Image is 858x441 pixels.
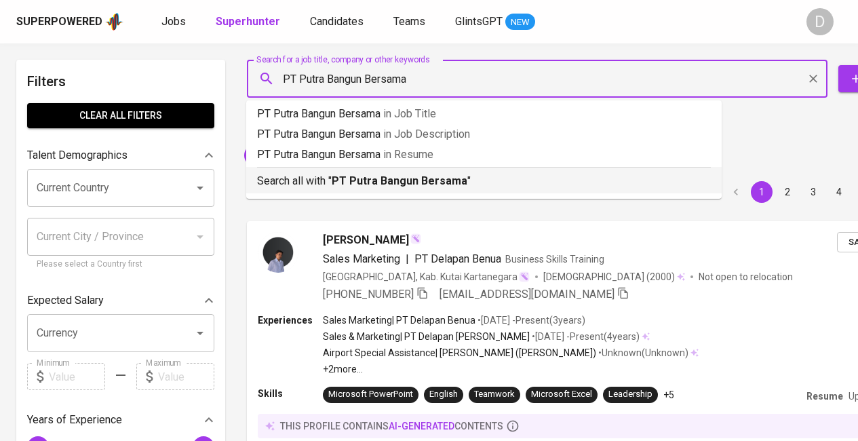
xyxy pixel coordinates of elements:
[258,313,323,327] p: Experiences
[383,107,436,120] span: in Job Title
[310,14,366,31] a: Candidates
[751,181,773,203] button: page 1
[27,71,214,92] h6: Filters
[257,106,711,122] p: PT Putra Bangun Bersama
[161,15,186,28] span: Jobs
[406,251,409,267] span: |
[158,363,214,390] input: Value
[257,126,711,142] p: PT Putra Bangun Bersama
[37,258,205,271] p: Please select a Country first
[161,14,189,31] a: Jobs
[323,362,699,376] p: +2 more ...
[455,15,503,28] span: GlintsGPT
[257,173,711,189] p: Search all with " "
[38,107,203,124] span: Clear All filters
[332,174,467,187] b: PT Putra Bangun Bersama
[804,69,823,88] button: Clear
[244,149,339,161] span: PT [PERSON_NAME]
[323,313,475,327] p: Sales Marketing | PT Delapan Benua
[429,388,458,401] div: English
[475,313,585,327] p: • [DATE] - Present ( 3 years )
[216,15,280,28] b: Superhunter
[440,288,615,301] span: [EMAIL_ADDRESS][DOMAIN_NAME]
[280,419,503,433] p: this profile contains contents
[802,181,824,203] button: Go to page 3
[596,346,688,360] p: • Unknown ( Unknown )
[257,147,711,163] p: PT Putra Bangun Bersama
[27,103,214,128] button: Clear All filters
[16,14,102,30] div: Superpowered
[543,270,685,284] div: (2000)
[383,148,433,161] span: in Resume
[777,181,798,203] button: Go to page 2
[323,270,530,284] div: [GEOGRAPHIC_DATA], Kab. Kutai Kartanegara
[191,178,210,197] button: Open
[27,287,214,314] div: Expected Salary
[383,128,470,140] span: in Job Description
[16,12,123,32] a: Superpoweredapp logo
[323,330,530,343] p: Sales & Marketing | PT Delapan [PERSON_NAME]
[258,232,298,273] img: da4078d12ab308876276c9a890a72bad.png
[519,271,530,282] img: magic_wand.svg
[414,252,501,265] span: PT Delapan Benua
[27,406,214,434] div: Years of Experience
[393,14,428,31] a: Teams
[323,252,400,265] span: Sales Marketing
[474,388,515,401] div: Teamwork
[258,387,323,400] p: Skills
[27,142,214,169] div: Talent Demographics
[543,270,646,284] span: [DEMOGRAPHIC_DATA]
[244,145,353,166] div: PT [PERSON_NAME]
[310,15,364,28] span: Candidates
[328,388,413,401] div: Microsoft PowerPoint
[806,8,834,35] div: D
[323,232,409,248] span: [PERSON_NAME]
[27,292,104,309] p: Expected Salary
[323,288,414,301] span: [PHONE_NUMBER]
[393,15,425,28] span: Teams
[505,254,604,265] span: Business Skills Training
[806,389,843,403] p: Resume
[410,233,421,244] img: magic_wand.svg
[105,12,123,32] img: app logo
[191,324,210,343] button: Open
[323,346,596,360] p: Airport Special Assistance | [PERSON_NAME] ([PERSON_NAME])
[455,14,535,31] a: GlintsGPT NEW
[699,270,793,284] p: Not open to relocation
[530,330,640,343] p: • [DATE] - Present ( 4 years )
[505,16,535,29] span: NEW
[27,147,128,164] p: Talent Demographics
[531,388,592,401] div: Microsoft Excel
[608,388,652,401] div: Leadership
[216,14,283,31] a: Superhunter
[828,181,850,203] button: Go to page 4
[389,421,454,432] span: AI-generated
[49,363,105,390] input: Value
[663,388,674,402] p: +5
[27,412,122,428] p: Years of Experience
